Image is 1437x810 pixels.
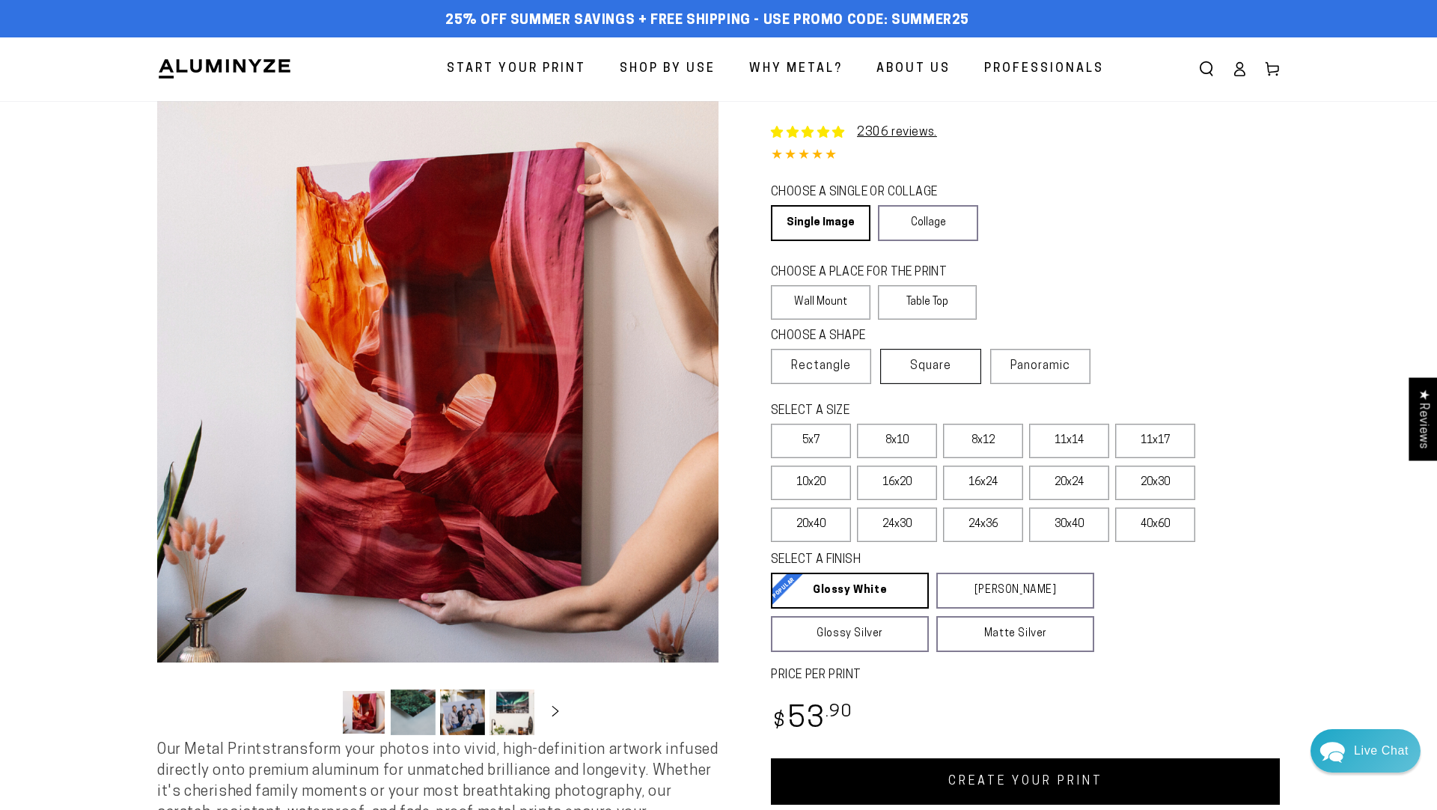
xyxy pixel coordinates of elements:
div: Contact Us Directly [1354,729,1409,773]
img: Aluminyze [157,58,292,80]
a: [PERSON_NAME] [936,573,1094,609]
button: Slide left [304,695,337,728]
label: 10x20 [771,466,851,500]
div: Chat widget toggle [1311,729,1421,773]
label: PRICE PER PRINT [771,667,1280,684]
div: 4.85 out of 5.0 stars [771,145,1280,167]
label: 24x36 [943,508,1023,542]
span: Panoramic [1010,360,1070,372]
sup: .90 [826,704,852,721]
span: Start Your Print [447,58,586,80]
media-gallery: Gallery Viewer [157,101,718,740]
label: 5x7 [771,424,851,458]
a: Collage [878,205,977,241]
a: Shop By Use [608,49,727,89]
label: 20x40 [771,508,851,542]
label: 24x30 [857,508,937,542]
span: $ [773,712,786,732]
button: Slide right [539,695,572,728]
span: 25% off Summer Savings + Free Shipping - Use Promo Code: SUMMER25 [445,13,969,29]
span: About Us [876,58,951,80]
a: Glossy Silver [771,616,929,652]
label: 16x24 [943,466,1023,500]
a: CREATE YOUR PRINT [771,758,1280,805]
span: Rectangle [791,357,851,375]
a: Matte Silver [936,616,1094,652]
legend: CHOOSE A PLACE FOR THE PRINT [771,264,963,281]
a: Why Metal? [738,49,854,89]
a: 2306 reviews. [771,124,937,141]
span: Square [910,357,951,375]
label: 30x40 [1029,508,1109,542]
legend: CHOOSE A SHAPE [771,328,965,345]
label: 20x24 [1029,466,1109,500]
a: 2306 reviews. [857,127,937,138]
span: Professionals [984,58,1104,80]
bdi: 53 [771,705,852,734]
a: Single Image [771,205,870,241]
button: Load image 4 in gallery view [489,689,534,735]
label: Wall Mount [771,285,870,320]
a: Start Your Print [436,49,597,89]
label: 40x60 [1115,508,1195,542]
span: Why Metal? [749,58,843,80]
label: 11x14 [1029,424,1109,458]
label: 16x20 [857,466,937,500]
summary: Search our site [1190,52,1223,85]
label: 8x10 [857,424,937,458]
legend: CHOOSE A SINGLE OR COLLAGE [771,184,964,201]
a: Professionals [973,49,1115,89]
legend: SELECT A FINISH [771,552,1058,569]
button: Load image 2 in gallery view [391,689,436,735]
label: 11x17 [1115,424,1195,458]
a: Glossy White [771,573,929,609]
label: Table Top [878,285,977,320]
span: Shop By Use [620,58,716,80]
div: Click to open Judge.me floating reviews tab [1409,377,1437,460]
a: About Us [865,49,962,89]
button: Load image 1 in gallery view [341,689,386,735]
legend: SELECT A SIZE [771,403,1070,420]
label: 8x12 [943,424,1023,458]
label: 20x30 [1115,466,1195,500]
button: Load image 3 in gallery view [440,689,485,735]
